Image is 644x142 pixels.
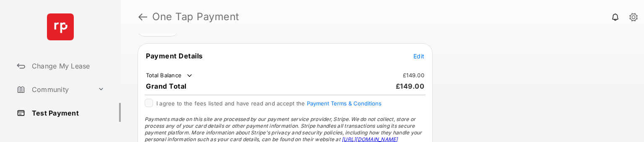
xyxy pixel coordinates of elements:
[156,100,382,107] span: I agree to the fees listed and have read and accept the
[47,13,74,40] img: svg+xml;base64,PHN2ZyB4bWxucz0iaHR0cDovL3d3dy53My5vcmcvMjAwMC9zdmciIHdpZHRoPSI2NCIgaGVpZ2h0PSI2NC...
[307,100,382,107] button: I agree to the fees listed and have read and accept the
[13,103,121,123] a: Test Payment
[413,52,424,60] button: Edit
[13,56,121,76] a: Change My Lease
[145,71,194,80] td: Total Balance
[146,82,187,90] span: Grand Total
[13,79,94,100] a: Community
[396,82,425,90] span: £149.00
[402,71,425,79] td: £149.00
[152,12,239,22] strong: One Tap Payment
[146,52,203,60] span: Payment Details
[413,53,424,60] span: Edit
